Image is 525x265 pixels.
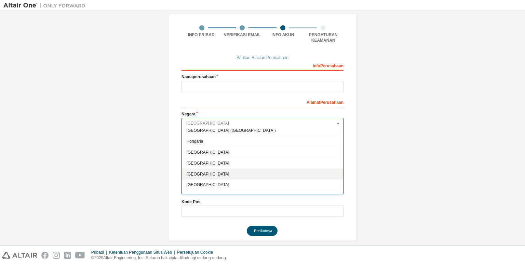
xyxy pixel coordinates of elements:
font: [GEOGRAPHIC_DATA] ([GEOGRAPHIC_DATA]) [187,128,276,133]
font: Nama [181,74,193,79]
font: Altair Engineering, Inc. Seluruh hak cipta dilindungi undang-undang. [103,255,227,260]
font: Info [313,64,320,68]
font: Pengaturan Keamanan [309,32,338,43]
font: 2025 [94,255,104,260]
img: altair_logo.svg [2,252,37,259]
img: facebook.svg [41,252,49,259]
font: Ketentuan Penggunaan Situs Web [109,250,172,255]
font: [GEOGRAPHIC_DATA] [187,171,229,176]
font: Perusahaan [320,100,344,105]
font: Perusahaan [320,64,344,68]
font: Kode Pos [181,199,200,204]
font: Verifikasi Email [224,32,261,37]
font: Pribadi [91,250,104,255]
font: Negara [181,112,196,116]
font: Info Pribadi [188,32,216,37]
font: Berikan Rincian Perusahaan [237,55,288,60]
font: © [91,255,94,260]
img: linkedin.svg [64,252,71,259]
img: instagram.svg [53,252,60,259]
img: youtube.svg [75,252,85,259]
font: perusahaan [193,74,216,79]
img: Altair Satu [3,2,89,9]
button: Berikutnya [247,226,278,236]
font: Persetujuan Cookie [177,250,213,255]
font: [GEOGRAPHIC_DATA] [187,182,229,187]
font: Berikutnya [254,228,272,233]
font: [GEOGRAPHIC_DATA] [187,161,229,166]
font: Info Akun [271,32,294,37]
font: [GEOGRAPHIC_DATA] [187,150,229,155]
font: Alamat [307,100,320,105]
font: Hongaria [187,139,203,144]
